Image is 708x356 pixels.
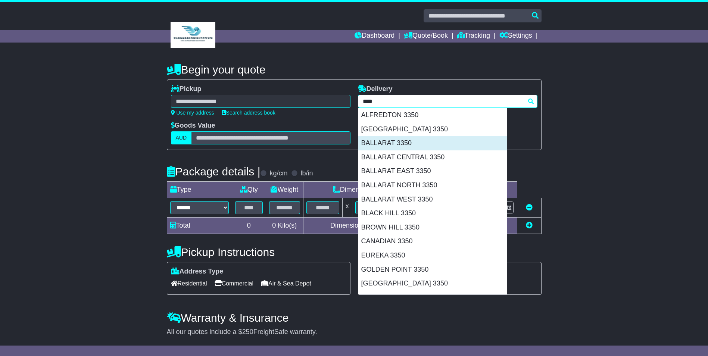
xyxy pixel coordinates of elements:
typeahead: Please provide city [358,95,537,108]
div: BALLARAT EAST 3350 [358,164,507,178]
td: Qty [232,182,266,198]
td: Kilo(s) [266,218,303,234]
td: Dimensions in Centimetre(s) [303,218,440,234]
span: 250 [242,328,253,335]
span: Air & Sea Depot [261,278,311,289]
h4: Begin your quote [167,63,542,76]
td: x [342,198,352,218]
div: BALLARAT NORTH 3350 [358,178,507,193]
label: Goods Value [171,122,215,130]
div: GOLDEN POINT 3350 [358,263,507,277]
div: EUREKA 3350 [358,249,507,263]
div: CANADIAN 3350 [358,234,507,249]
div: [GEOGRAPHIC_DATA] 3350 [358,277,507,291]
a: Settings [499,30,532,43]
h4: Pickup Instructions [167,246,350,258]
a: Remove this item [526,204,533,211]
label: lb/in [300,169,313,178]
span: Commercial [215,278,253,289]
td: Dimensions (L x W x H) [303,182,440,198]
a: Search address book [222,110,275,116]
div: BROWN HILL 3350 [358,221,507,235]
a: Tracking [457,30,490,43]
td: Type [167,182,232,198]
label: Address Type [171,268,224,276]
div: BLACK HILL 3350 [358,206,507,221]
label: Delivery [358,85,393,93]
div: ALFREDTON 3350 [358,108,507,122]
div: All our quotes include a $ FreightSafe warranty. [167,328,542,336]
label: AUD [171,131,192,144]
label: Pickup [171,85,202,93]
div: BALLARAT 3350 [358,136,507,150]
div: [GEOGRAPHIC_DATA] 3350 [358,291,507,305]
a: Add new item [526,222,533,229]
td: Weight [266,182,303,198]
td: 0 [232,218,266,234]
label: kg/cm [269,169,287,178]
h4: Warranty & Insurance [167,312,542,324]
div: BALLARAT CENTRAL 3350 [358,150,507,165]
h4: Package details | [167,165,261,178]
div: BALLARAT WEST 3350 [358,193,507,207]
div: [GEOGRAPHIC_DATA] 3350 [358,122,507,137]
td: Total [167,218,232,234]
span: 0 [272,222,276,229]
a: Use my address [171,110,214,116]
a: Dashboard [355,30,394,43]
a: Quote/Book [404,30,448,43]
span: Residential [171,278,207,289]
